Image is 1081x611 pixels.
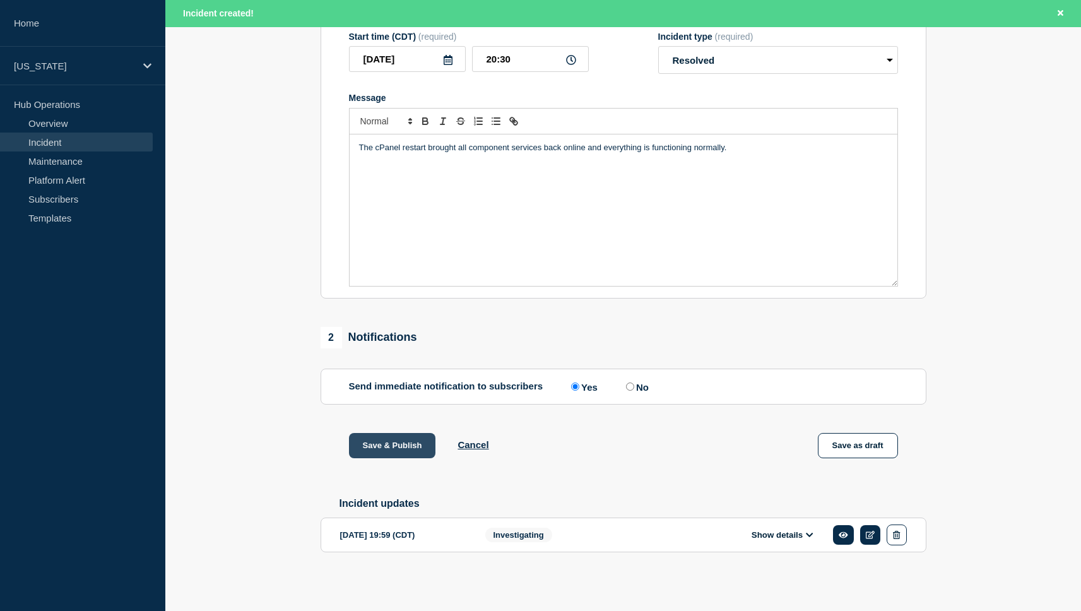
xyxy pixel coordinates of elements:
p: [US_STATE] [14,61,135,71]
select: Incident type [658,46,898,74]
div: Incident type [658,32,898,42]
label: No [623,381,649,393]
label: Yes [568,381,598,393]
input: Yes [571,383,579,391]
button: Toggle ordered list [470,114,487,129]
p: The cPanel restart brought all component services back online and everything is functioning norma... [359,142,888,153]
button: Toggle link [505,114,523,129]
span: Font size [355,114,416,129]
div: Message [350,134,897,286]
div: Notifications [321,327,417,348]
p: Send immediate notification to subscribers [349,381,543,393]
input: YYYY-MM-DD [349,46,466,72]
span: 2 [321,327,342,348]
button: Save & Publish [349,433,436,458]
input: HH:MM [472,46,589,72]
span: Incident created! [183,8,254,18]
button: Toggle bulleted list [487,114,505,129]
button: Close banner [1053,6,1068,21]
h2: Incident updates [340,498,926,509]
button: Show details [748,530,817,540]
button: Toggle italic text [434,114,452,129]
button: Save as draft [818,433,898,458]
span: Investigating [485,528,552,542]
div: Send immediate notification to subscribers [349,381,898,393]
input: No [626,383,634,391]
div: [DATE] 19:59 (CDT) [340,525,466,545]
button: Toggle strikethrough text [452,114,470,129]
div: Message [349,93,898,103]
span: (required) [418,32,457,42]
div: Start time (CDT) [349,32,589,42]
button: Toggle bold text [416,114,434,129]
span: (required) [715,32,753,42]
button: Cancel [458,439,488,450]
